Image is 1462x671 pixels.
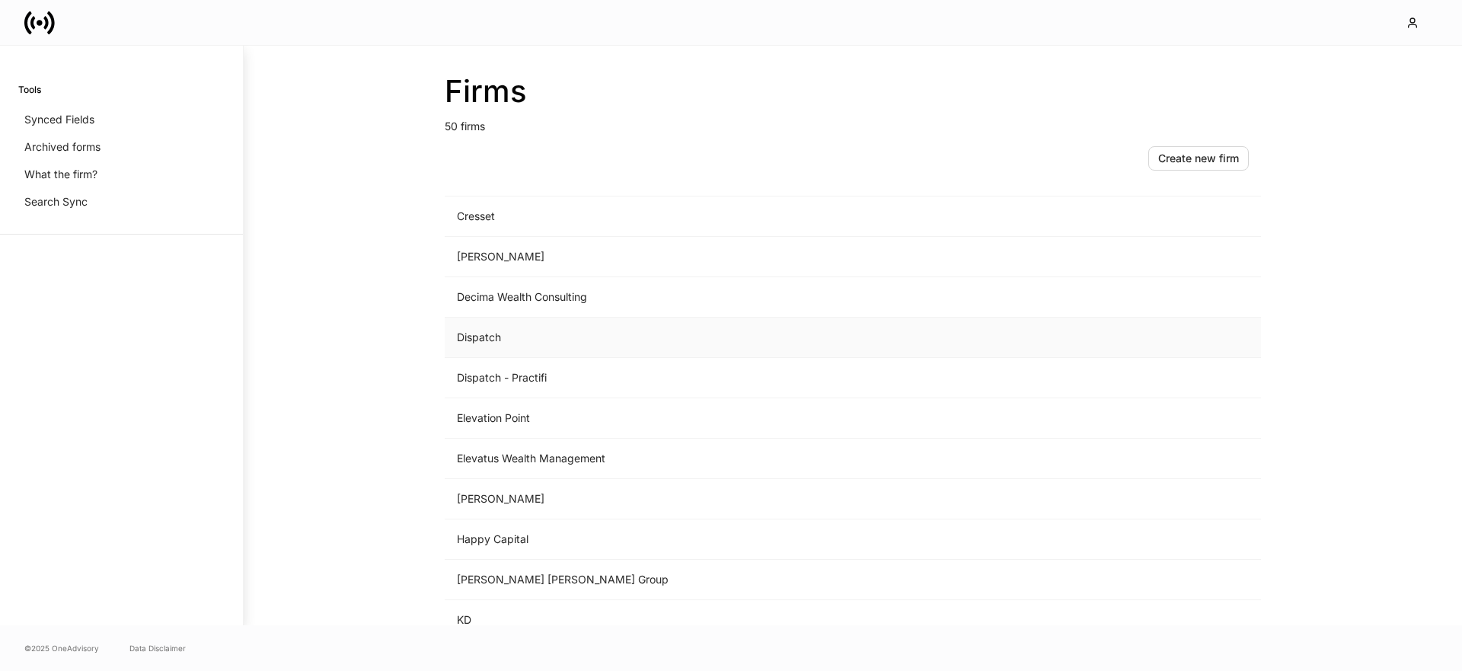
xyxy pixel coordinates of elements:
[24,112,94,127] p: Synced Fields
[445,197,1008,237] td: Cresset
[18,188,225,216] a: Search Sync
[18,106,225,133] a: Synced Fields
[18,133,225,161] a: Archived forms
[1158,153,1239,164] div: Create new firm
[445,439,1008,479] td: Elevatus Wealth Management
[445,110,1261,134] p: 50 firms
[445,600,1008,641] td: KD
[445,277,1008,318] td: Decima Wealth Consulting
[24,642,99,654] span: © 2025 OneAdvisory
[24,194,88,209] p: Search Sync
[24,167,97,182] p: What the firm?
[445,519,1008,560] td: Happy Capital
[445,358,1008,398] td: Dispatch - Practifi
[1148,146,1249,171] button: Create new firm
[18,82,41,97] h6: Tools
[18,161,225,188] a: What the firm?
[445,73,1261,110] h2: Firms
[445,237,1008,277] td: [PERSON_NAME]
[445,398,1008,439] td: Elevation Point
[24,139,101,155] p: Archived forms
[129,642,186,654] a: Data Disclaimer
[445,479,1008,519] td: [PERSON_NAME]
[445,318,1008,358] td: Dispatch
[445,560,1008,600] td: [PERSON_NAME] [PERSON_NAME] Group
